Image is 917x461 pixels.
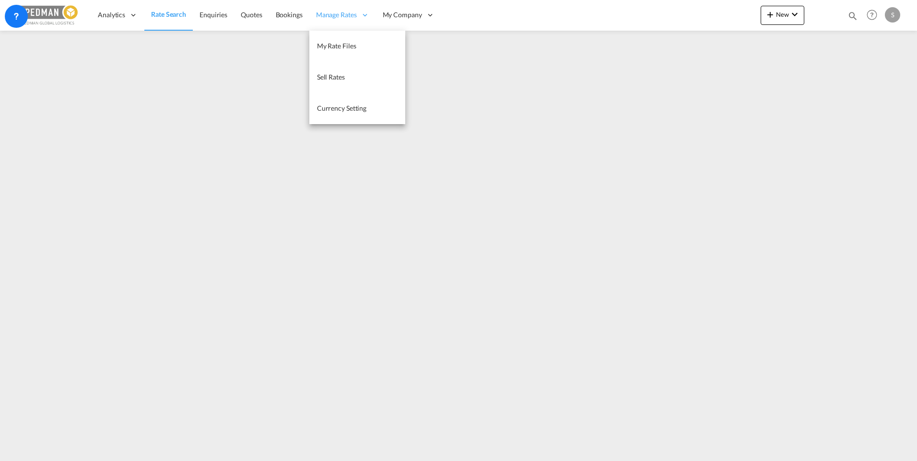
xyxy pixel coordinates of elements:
a: Sell Rates [309,62,405,93]
a: My Rate Files [309,31,405,62]
div: S [885,7,900,23]
div: icon-magnify [847,11,858,25]
span: My Company [383,10,422,20]
span: Help [864,7,880,23]
md-icon: icon-magnify [847,11,858,21]
span: Quotes [241,11,262,19]
md-icon: icon-plus 400-fg [764,9,776,20]
md-icon: icon-chevron-down [789,9,800,20]
span: Sell Rates [317,73,345,81]
span: Rate Search [151,10,186,18]
span: Analytics [98,10,125,20]
div: Help [864,7,885,24]
span: Enquiries [200,11,227,19]
button: icon-plus 400-fgNewicon-chevron-down [761,6,804,25]
span: Bookings [276,11,303,19]
span: New [764,11,800,18]
a: Currency Setting [309,93,405,124]
span: Currency Setting [317,104,366,112]
span: My Rate Files [317,42,356,50]
img: c12ca350ff1b11efb6b291369744d907.png [14,4,79,26]
span: Manage Rates [316,10,357,20]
